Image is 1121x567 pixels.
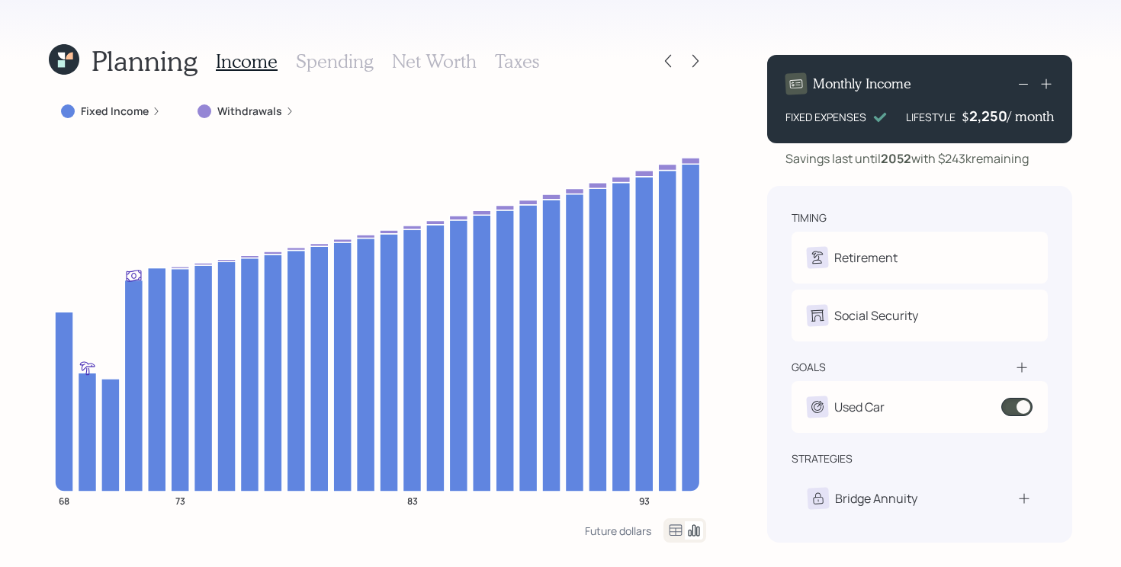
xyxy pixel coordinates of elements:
[969,107,1007,125] div: 2,250
[906,109,956,125] div: LIFESTYLE
[881,150,911,167] b: 2052
[495,50,539,72] h3: Taxes
[217,104,282,119] label: Withdrawals
[834,248,898,267] div: Retirement
[834,306,918,325] div: Social Security
[1007,108,1054,125] h4: / month
[216,50,278,72] h3: Income
[175,494,185,507] tspan: 73
[835,489,917,508] div: Bridge Annuity
[585,524,651,538] div: Future dollars
[792,360,826,375] div: goals
[59,494,69,507] tspan: 68
[785,109,866,125] div: FIXED EXPENSES
[392,50,477,72] h3: Net Worth
[785,149,1029,168] div: Savings last until with $243k remaining
[296,50,374,72] h3: Spending
[81,104,149,119] label: Fixed Income
[834,398,885,416] div: Used Car
[407,494,418,507] tspan: 83
[792,451,853,466] div: strategies
[792,210,827,226] div: timing
[962,108,969,125] h4: $
[813,75,911,92] h4: Monthly Income
[92,44,198,77] h1: Planning
[639,494,650,507] tspan: 93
